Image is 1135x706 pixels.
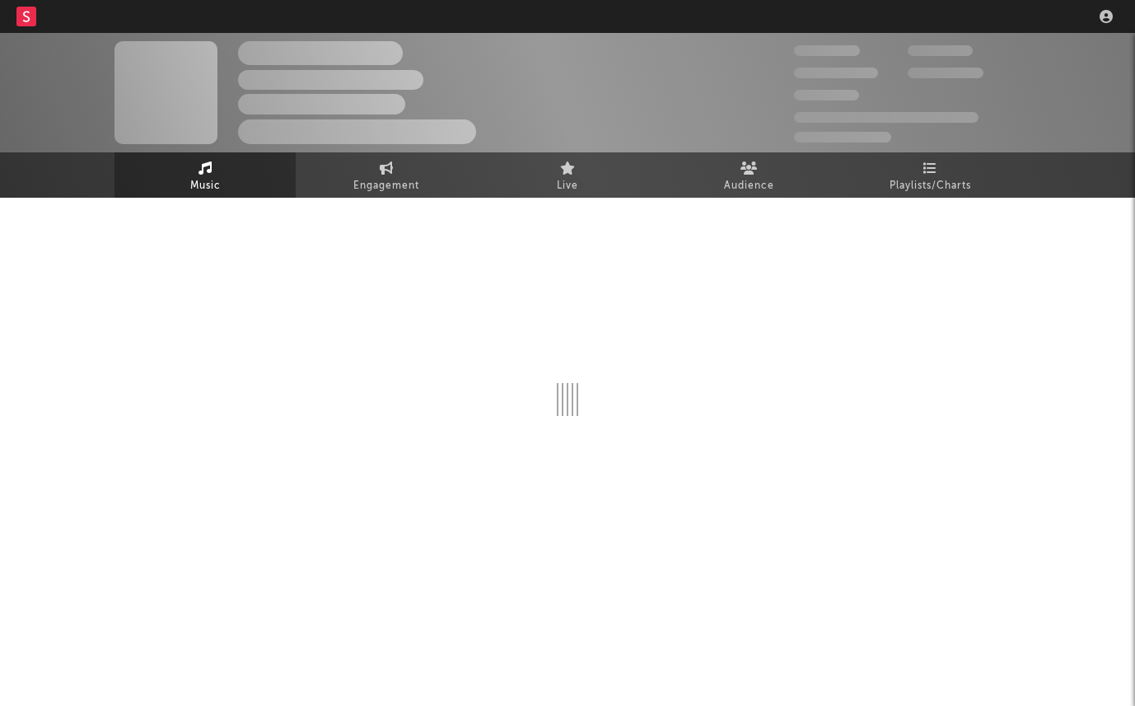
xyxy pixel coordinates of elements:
[353,176,419,196] span: Engagement
[794,112,979,123] span: 50,000,000 Monthly Listeners
[794,90,859,101] span: 100,000
[114,152,296,198] a: Music
[908,45,973,56] span: 100,000
[794,132,891,143] span: Jump Score: 85.0
[477,152,658,198] a: Live
[296,152,477,198] a: Engagement
[190,176,221,196] span: Music
[794,45,860,56] span: 300,000
[839,152,1021,198] a: Playlists/Charts
[908,68,983,78] span: 1,000,000
[794,68,878,78] span: 50,000,000
[724,176,774,196] span: Audience
[557,176,578,196] span: Live
[658,152,839,198] a: Audience
[890,176,971,196] span: Playlists/Charts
